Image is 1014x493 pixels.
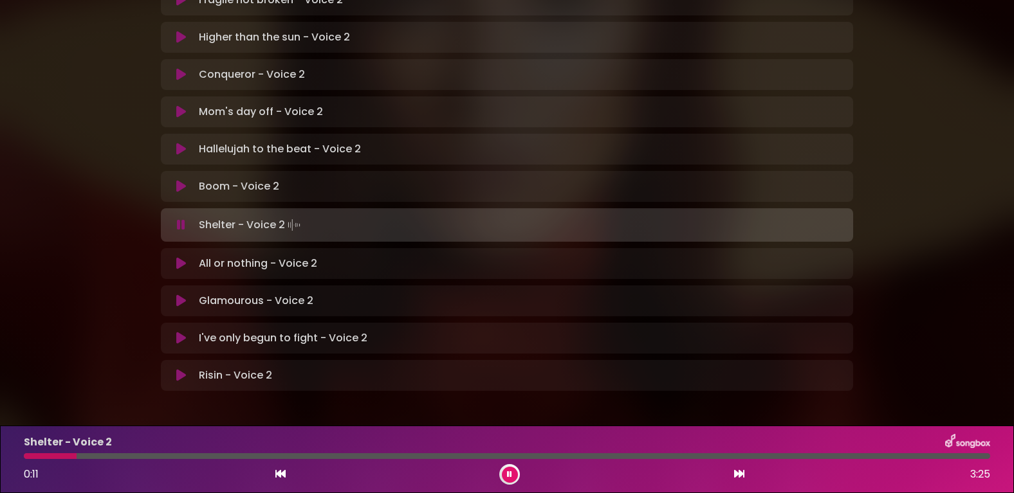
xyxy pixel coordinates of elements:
p: Shelter - Voice 2 [199,216,303,234]
p: Higher than the sun - Voice 2 [199,30,350,45]
p: Mom's day off - Voice 2 [199,104,323,120]
p: I've only begun to fight - Voice 2 [199,330,367,346]
img: waveform4.gif [285,216,303,234]
p: Risin - Voice 2 [199,368,272,383]
p: Conqueror - Voice 2 [199,67,305,82]
p: Shelter - Voice 2 [24,435,112,450]
p: Boom - Voice 2 [199,179,279,194]
p: Hallelujah to the beat - Voice 2 [199,141,361,157]
p: Glamourous - Voice 2 [199,293,313,309]
img: songbox-logo-white.png [945,434,990,451]
p: All or nothing - Voice 2 [199,256,317,271]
